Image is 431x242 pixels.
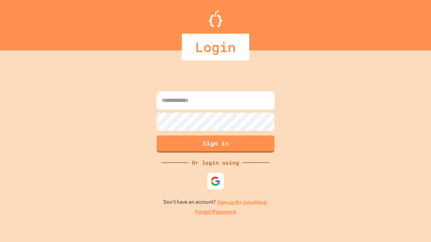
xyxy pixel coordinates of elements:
[157,135,274,153] button: Sign in
[195,208,236,216] a: Forgot Password
[163,198,268,206] p: Don't have an account?
[189,159,242,167] div: Or login using
[209,10,222,27] img: Logo.svg
[182,34,249,61] div: Login
[210,176,221,186] img: google-icon.svg
[217,199,268,206] a: Sign up for JuiceMind.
